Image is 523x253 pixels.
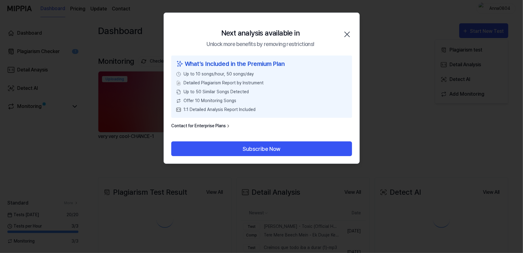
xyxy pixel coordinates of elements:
a: Contact for Enterprise Plans [171,123,231,129]
span: 1:1 Detailed Analysis Report Included [184,106,256,113]
button: Subscribe Now [171,141,352,156]
img: sparkles icon [176,59,184,68]
img: File Select [176,81,181,86]
div: Unlock more benefits by removing restrictions! [207,40,314,48]
span: Detailed Plagiarism Report by Instrument [184,80,263,86]
span: Offer 10 Monitoring Songs [184,98,236,104]
span: Up to 50 Similar Songs Detected [184,89,249,95]
div: What’s Included in the Premium Plan [176,59,347,68]
span: Up to 10 songs/hour, 50 songs/day [184,71,254,77]
div: Next analysis available in [221,28,299,39]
